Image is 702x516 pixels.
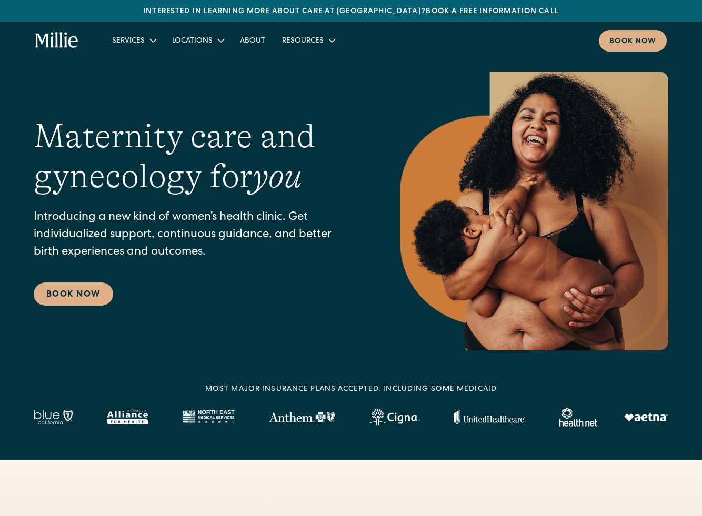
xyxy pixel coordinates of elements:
[559,408,599,427] img: Healthnet logo
[232,32,274,49] a: About
[205,384,497,395] div: MOST MAJOR INSURANCE PLANS ACCEPTED, INCLUDING some MEDICAID
[400,72,668,350] img: Smiling mother with her baby in arms, celebrating body positivity and the nurturing bond of postp...
[599,30,667,52] a: Book now
[454,410,525,424] img: United Healthcare logo
[624,413,668,421] img: Aetna logo
[369,409,420,426] img: Cigna logo
[282,36,324,47] div: Resources
[104,32,164,49] div: Services
[34,410,73,424] img: Blue California logo
[35,32,78,49] a: home
[269,412,335,422] img: Anthem Logo
[112,36,145,47] div: Services
[609,36,656,47] div: Book now
[426,8,558,15] a: Book a free information call
[34,116,358,197] h1: Maternity care and gynecology for
[172,36,213,47] div: Locations
[34,282,113,306] a: Book Now
[274,32,343,49] div: Resources
[34,209,358,261] p: Introducing a new kind of women’s health clinic. Get individualized support, continuous guidance,...
[107,410,148,424] img: Alameda Alliance logo
[182,410,235,424] img: North East Medical Services logo
[253,157,302,195] em: you
[164,32,232,49] div: Locations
